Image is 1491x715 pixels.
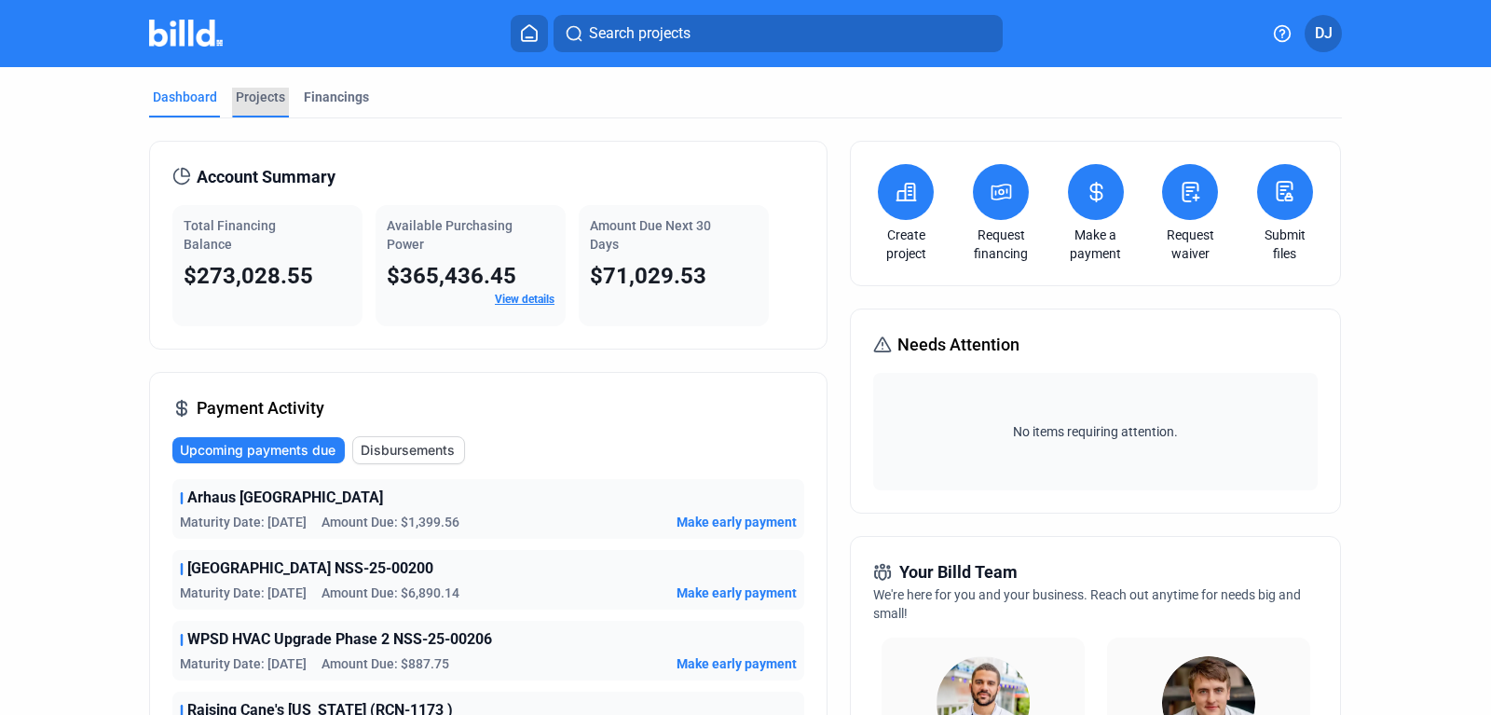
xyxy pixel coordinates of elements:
span: $273,028.55 [184,263,313,289]
span: Payment Activity [197,395,324,421]
span: Maturity Date: [DATE] [180,654,307,673]
a: Submit files [1252,226,1318,263]
span: No items requiring attention. [881,422,1309,441]
a: Make a payment [1063,226,1129,263]
button: Disbursements [352,436,465,464]
a: Request waiver [1157,226,1223,263]
span: Upcoming payments due [180,441,335,460]
span: Needs Attention [897,332,1019,358]
button: Make early payment [677,654,797,673]
span: $71,029.53 [590,263,706,289]
span: Your Billd Team [899,559,1018,585]
span: WPSD HVAC Upgrade Phase 2 NSS-25-00206 [187,628,492,651]
div: Dashboard [153,88,217,106]
span: Arhaus [GEOGRAPHIC_DATA] [187,487,383,509]
button: Upcoming payments due [172,437,345,463]
span: Maturity Date: [DATE] [180,584,307,602]
div: Financings [304,88,369,106]
div: Projects [236,88,285,106]
button: Make early payment [677,584,797,602]
img: Billd Company Logo [149,20,223,47]
a: Create project [873,226,938,263]
span: Maturity Date: [DATE] [180,513,307,531]
button: DJ [1305,15,1342,52]
span: Amount Due: $6,890.14 [321,584,459,602]
button: Search projects [554,15,1003,52]
span: Disbursements [361,441,455,460]
a: View details [495,293,554,306]
button: Make early payment [677,513,797,531]
span: Amount Due Next 30 Days [590,218,711,252]
span: Account Summary [197,164,335,190]
span: Total Financing Balance [184,218,276,252]
a: Request financing [968,226,1033,263]
span: DJ [1315,22,1333,45]
span: We're here for you and your business. Reach out anytime for needs big and small! [873,587,1301,621]
span: $365,436.45 [387,263,516,289]
span: Search projects [589,22,691,45]
span: [GEOGRAPHIC_DATA] NSS-25-00200 [187,557,433,580]
span: Available Purchasing Power [387,218,513,252]
span: Amount Due: $1,399.56 [321,513,459,531]
span: Amount Due: $887.75 [321,654,449,673]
